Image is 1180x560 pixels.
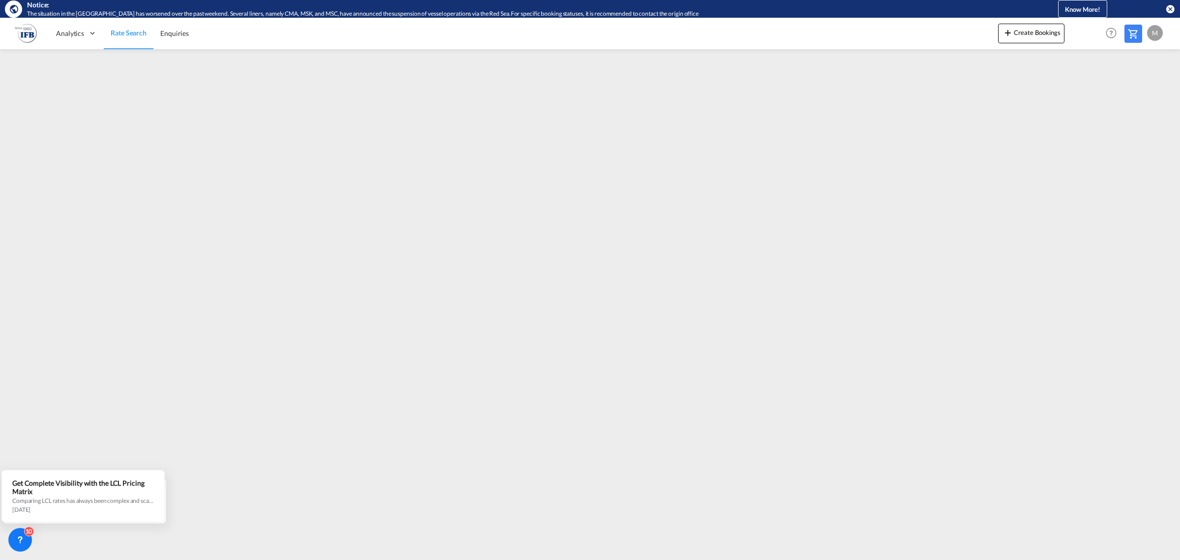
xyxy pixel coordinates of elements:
[998,24,1064,43] button: icon-plus 400-fgCreate Bookings
[1147,25,1163,41] div: M
[1002,27,1014,38] md-icon: icon-plus 400-fg
[153,17,196,49] a: Enquiries
[160,29,189,37] span: Enquiries
[9,4,19,14] md-icon: icon-earth
[104,17,153,49] a: Rate Search
[27,10,1000,18] div: The situation in the Red Sea has worsened over the past weekend. Several liners, namely CMA, MSK,...
[1165,4,1175,14] button: icon-close-circle
[15,22,37,44] img: b628ab10256c11eeb52753acbc15d091.png
[56,29,84,38] span: Analytics
[1103,25,1120,41] span: Help
[1065,5,1100,13] span: Know More!
[49,17,104,49] div: Analytics
[111,29,147,37] span: Rate Search
[1103,25,1124,42] div: Help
